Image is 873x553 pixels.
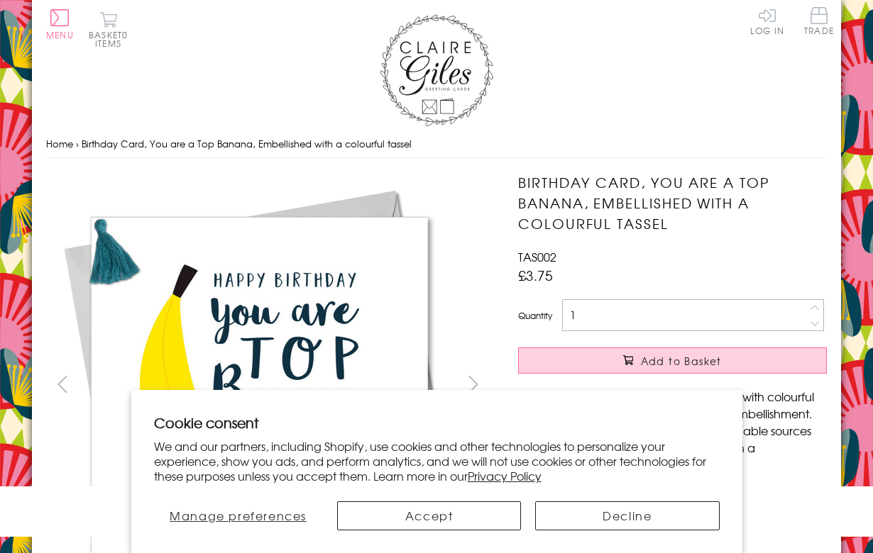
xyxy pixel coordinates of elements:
[337,501,521,530] button: Accept
[154,439,720,483] p: We and our partners, including Shopify, use cookies and other technologies to personalize your ex...
[804,7,834,35] span: Trade
[46,130,827,159] nav: breadcrumbs
[641,354,722,368] span: Add to Basket
[804,7,834,38] a: Trade
[154,413,720,432] h2: Cookie consent
[458,368,490,400] button: next
[46,28,74,41] span: Menu
[518,347,827,374] button: Add to Basket
[518,248,556,265] span: TAS002
[380,14,493,126] img: Claire Giles Greetings Cards
[89,11,128,48] button: Basket0 items
[518,265,553,285] span: £3.75
[535,501,719,530] button: Decline
[518,309,552,322] label: Quantity
[46,137,73,150] a: Home
[518,388,827,473] p: A wonderful bright vibrant Birthday card, with colourful images and hand finished with a tassel e...
[468,467,542,484] a: Privacy Policy
[154,501,323,530] button: Manage preferences
[170,507,307,524] span: Manage preferences
[518,172,827,233] h1: Birthday Card, You are a Top Banana, Embellished with a colourful tassel
[46,9,74,39] button: Menu
[46,368,78,400] button: prev
[82,137,412,150] span: Birthday Card, You are a Top Banana, Embellished with a colourful tassel
[750,7,784,35] a: Log In
[76,137,79,150] span: ›
[95,28,128,50] span: 0 items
